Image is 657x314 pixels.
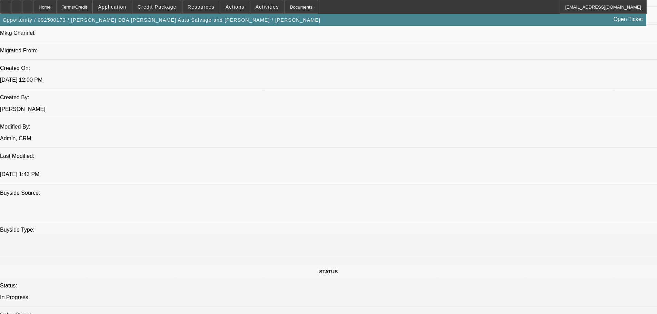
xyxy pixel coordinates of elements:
button: Application [93,0,131,13]
span: Application [98,4,126,10]
span: Opportunity / 092500173 / [PERSON_NAME] DBA [PERSON_NAME] Auto Salvage and [PERSON_NAME] / [PERSO... [3,17,320,23]
button: Actions [220,0,250,13]
button: Credit Package [132,0,182,13]
span: Credit Package [138,4,177,10]
a: Open Ticket [611,13,646,25]
span: STATUS [319,269,338,274]
span: Activities [256,4,279,10]
button: Resources [182,0,220,13]
span: Resources [188,4,215,10]
span: Actions [226,4,245,10]
button: Activities [250,0,284,13]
